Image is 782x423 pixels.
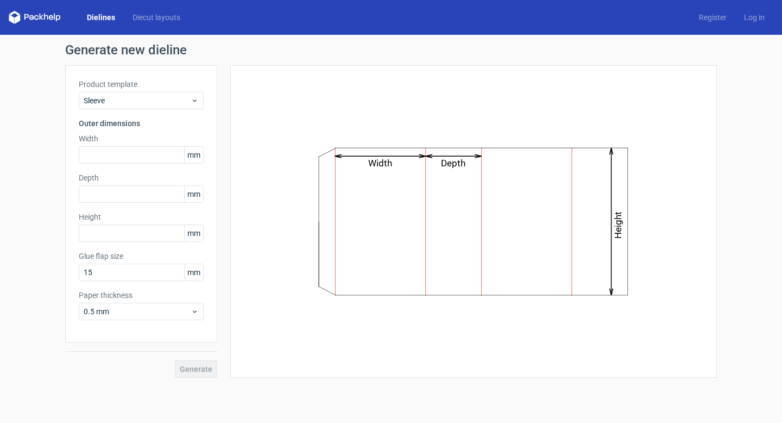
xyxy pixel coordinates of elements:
[84,95,191,106] span: Sleeve
[79,118,204,129] h3: Outer dimensions
[735,12,773,23] a: Log in
[79,290,204,301] label: Paper thickness
[184,264,203,281] span: mm
[79,133,204,144] label: Width
[79,172,204,183] label: Depth
[124,12,189,23] a: Diecut layouts
[79,251,204,262] label: Glue flap size
[84,306,191,317] span: 0.5 mm
[184,147,203,163] span: mm
[65,43,717,57] h1: Generate new dieline
[442,158,466,169] text: Depth
[184,186,203,202] span: mm
[369,158,393,169] text: Width
[79,79,204,90] label: Product template
[78,12,124,23] a: Dielines
[690,12,735,23] a: Register
[184,225,203,241] span: mm
[79,211,204,222] label: Height
[613,211,624,239] text: Height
